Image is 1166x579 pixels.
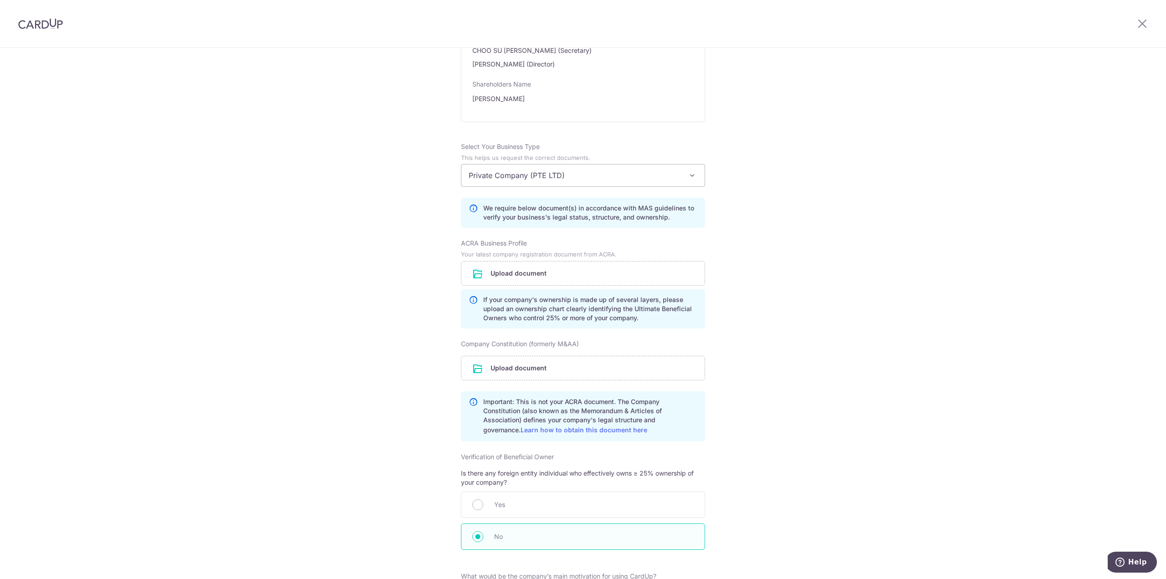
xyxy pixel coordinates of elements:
span: Yes [494,499,694,510]
div: Upload document [461,356,705,380]
label: ACRA Business Profile [461,239,527,248]
p: Important: This is not your ACRA document. The Company Constitution (also known as the Memorandum... [483,397,697,436]
small: This helps us request the correct documents. [461,154,590,161]
p: Is there any foreign entity individual who effectively owns ≥ 25% ownership of your company? [461,469,705,487]
a: Learn how to obtain this document here [521,426,647,434]
div: Upload document [461,261,705,286]
span: Private Company (PTE LTD) [461,164,705,187]
p: We require below document(s) in accordance with MAS guidelines to verify your business's legal st... [483,204,697,222]
p: If your company's ownership is made up of several layers, please upload an ownership chart clearl... [483,295,697,323]
span: Private Company (PTE LTD) [461,164,705,186]
label: Select Your Business Type [461,142,540,151]
iframe: Opens a widget where you can find more information [1108,552,1157,574]
span: No [494,531,694,542]
label: Verification of Beneficial Owner [461,452,554,461]
img: CardUp [18,18,63,29]
label: Company Constitution (formerly M&AA) [461,339,579,348]
small: Your latest company registration document from ACRA. [461,251,617,258]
